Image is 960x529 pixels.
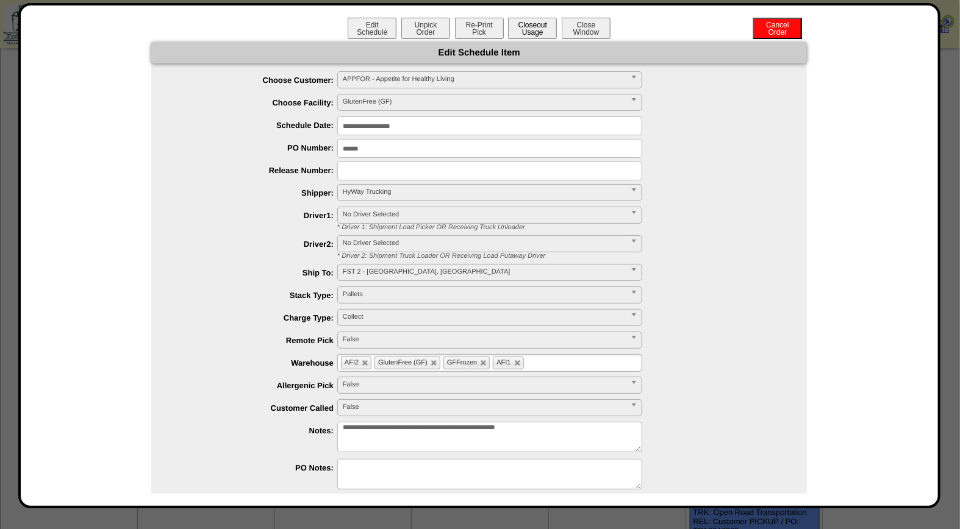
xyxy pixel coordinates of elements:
div: Edit Schedule Item [151,42,807,63]
label: Charge Type: [176,313,337,322]
button: Re-PrintPick [455,18,504,39]
label: Remote Pick [176,336,337,345]
label: Stack Type: [176,291,337,300]
div: * Driver 1: Shipment Load Picker OR Receiving Truck Unloader [328,224,807,231]
span: No Driver Selected [343,207,626,222]
span: False [343,400,626,414]
span: AFI2 [345,359,359,366]
label: Schedule Date: [176,121,337,130]
a: CloseWindow [561,27,612,37]
button: CancelOrder [753,18,802,39]
label: Notes: [176,426,337,435]
button: CloseoutUsage [508,18,557,39]
label: PO Notes: [176,463,337,472]
span: GFFrozen [447,359,478,366]
label: Ship To: [176,268,337,277]
span: AFI1 [496,359,510,366]
label: Shipper: [176,188,337,197]
span: Pallets [343,287,626,302]
label: Allergenic Pick [176,381,337,390]
button: CloseWindow [562,18,611,39]
span: APPFOR - Appetite for Healthy Living [343,72,626,87]
label: Release Number: [176,166,337,175]
label: PO Number: [176,143,337,152]
label: Choose Customer: [176,76,337,85]
label: Driver1: [176,211,337,220]
button: EditSchedule [348,18,396,39]
label: Customer Called [176,403,337,413]
label: Driver2: [176,240,337,249]
label: Choose Facility: [176,98,337,107]
span: False [343,377,626,392]
span: Collect [343,310,626,324]
span: False [343,332,626,347]
span: GlutenFree (GF) [378,359,428,366]
span: No Driver Selected [343,236,626,250]
span: FST 2 - [GEOGRAPHIC_DATA], [GEOGRAPHIC_DATA] [343,264,626,279]
label: Warehouse [176,358,337,367]
button: UnpickOrder [401,18,450,39]
span: HyWay Trucking [343,185,626,199]
span: GlutenFree (GF) [343,94,626,109]
div: * Driver 2: Shipment Truck Loader OR Receiving Load Putaway Driver [328,252,807,260]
